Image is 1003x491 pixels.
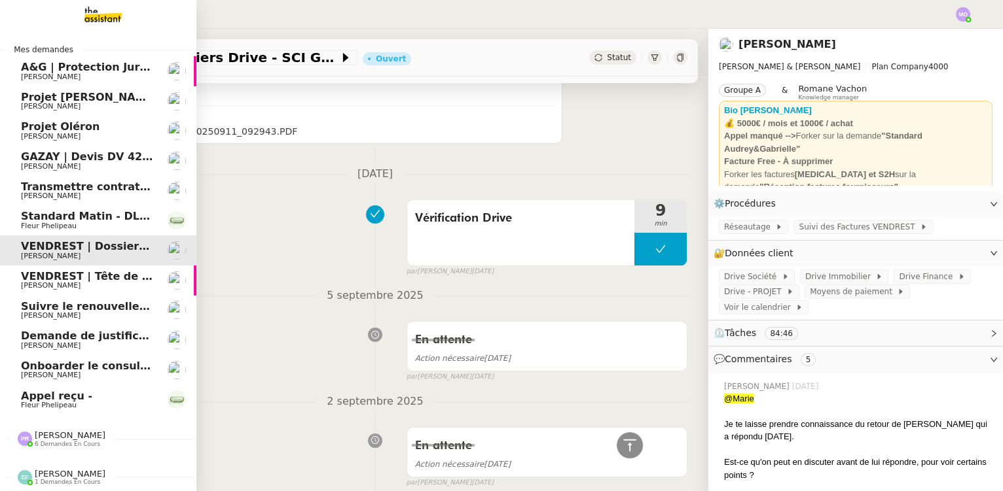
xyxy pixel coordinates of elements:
[724,156,833,166] strong: Facture Free - À supprimer
[607,53,631,62] span: Statut
[719,84,766,97] nz-tag: Groupe A
[407,477,418,488] span: par
[724,456,993,481] div: Est-ce qu'on peut en discuter avant de lui répondre, pour voir certains points ?
[415,440,472,452] span: En attente
[35,430,105,440] span: [PERSON_NAME]
[21,180,274,193] span: Transmettre contrats et échéances de prêt
[21,401,77,409] span: Fleur Phelipeau
[21,240,268,252] span: VENDREST | Dossiers Drive - SCI Gabrielle
[724,105,812,115] a: Bio [PERSON_NAME]
[21,390,92,402] span: Appel reçu -
[407,371,418,382] span: par
[168,241,186,260] img: users%2FfjlNmCTkLiVoA3HQjY3GA5JXGxb2%2Favatar%2Fstarofservice_97480retdsc0392.png
[415,354,511,363] span: [DATE]
[798,84,867,101] app-user-label: Knowledge manager
[724,301,795,314] span: Voir le calendrier
[18,470,32,484] img: svg
[168,390,186,409] img: 7f9b6497-4ade-4d5b-ae17-2cbe23708554
[21,281,81,290] span: [PERSON_NAME]
[928,62,949,71] span: 4000
[724,381,792,392] span: [PERSON_NAME]
[407,266,494,277] small: [PERSON_NAME]
[21,150,263,163] span: GAZAY | Devis DV 42 427 sèche-serviette
[634,203,687,218] span: 9
[724,418,993,443] div: Je te laisse prendre connaissance du retour de [PERSON_NAME] qui a répondu [DATE].
[168,182,186,200] img: users%2FfjlNmCTkLiVoA3HQjY3GA5JXGxb2%2Favatar%2Fstarofservice_97480retdsc0392.png
[35,469,105,479] span: [PERSON_NAME]
[21,91,266,103] span: Projet [PERSON_NAME] - [PERSON_NAME]
[795,169,895,179] strong: [MEDICAL_DATA] et S2H
[21,132,81,141] span: [PERSON_NAME]
[168,92,186,110] img: users%2F2TyHGbgGwwZcFhdWHiwf3arjzPD2%2Favatar%2F1545394186276.jpeg
[415,460,484,469] span: Action nécessaire
[792,381,822,392] span: [DATE]
[471,477,494,488] span: [DATE]
[21,330,338,342] span: Demande de justificatifs Pennylane - septembre 2025
[798,84,867,93] span: Romane Vachon
[35,441,100,448] span: 6 demandes en cours
[724,131,795,141] strong: Appel manqué -->
[21,210,156,222] span: Standard Matin - DLAB
[168,361,186,379] img: users%2FSg6jQljroSUGpSfKFUOPmUmNaZ23%2Favatar%2FUntitled.png
[739,38,836,50] a: [PERSON_NAME]
[724,270,782,283] span: Drive Société
[21,73,81,81] span: [PERSON_NAME]
[21,371,81,379] span: [PERSON_NAME]
[407,477,494,488] small: [PERSON_NAME]
[21,222,77,230] span: Fleur Phelipeau
[725,354,792,364] span: Commentaires
[799,220,920,233] span: Suivi des Factures VENDREST
[724,118,853,128] strong: 💰 5000€ / mois et 1000€ / achat
[415,334,472,346] span: En attente
[21,360,266,372] span: Onboarder le consultant [PERSON_NAME]
[415,460,511,469] span: [DATE]
[21,61,220,73] span: A&G | Protection Juridique COVEA
[724,285,786,298] span: Drive - PROJET
[347,165,403,183] span: [DATE]
[168,62,186,80] img: users%2FfjlNmCTkLiVoA3HQjY3GA5JXGxb2%2Favatar%2Fstarofservice_97480retdsc0392.png
[724,131,922,154] strong: "Standard Audrey&Gabrielle"
[810,285,897,298] span: Moyens de paiement
[708,320,1003,346] div: ⏲️Tâches 84:46
[719,37,733,52] img: users%2FfjlNmCTkLiVoA3HQjY3GA5JXGxb2%2Favatar%2Fstarofservice_97480retdsc0392.png
[376,55,406,63] div: Ouvert
[724,168,987,194] div: Forker les factures sur la demande
[724,220,775,233] span: Réseautage
[168,152,186,170] img: users%2F2TyHGbgGwwZcFhdWHiwf3arjzPD2%2Favatar%2F1545394186276.jpeg
[871,62,928,71] span: Plan Company
[714,328,809,338] span: ⏲️
[168,211,186,229] img: 7f9b6497-4ade-4d5b-ae17-2cbe23708554
[725,248,793,258] span: Données client
[714,354,821,364] span: 💬
[714,246,799,261] span: 🔐
[724,394,754,403] span: @Marie
[407,371,494,382] small: [PERSON_NAME]
[798,94,859,101] span: Knowledge manager
[471,266,494,277] span: [DATE]
[714,196,782,211] span: ⚙️
[725,198,776,209] span: Procédures
[471,371,494,382] span: [DATE]
[21,311,81,320] span: [PERSON_NAME]
[956,7,970,22] img: svg
[407,266,418,277] span: par
[21,341,81,350] span: [PERSON_NAME]
[21,300,264,313] span: Suivre le renouvellement produit Trimble
[35,479,100,486] span: 1 demandes en cours
[708,191,1003,216] div: ⚙️Procédures
[415,354,484,363] span: Action nécessaire
[168,331,186,349] img: users%2FfjlNmCTkLiVoA3HQjY3GA5JXGxb2%2Favatar%2Fstarofservice_97480retdsc0392.png
[801,353,816,366] nz-tag: 5
[21,270,293,282] span: VENDREST | Tête de lit et housse LA REDOUTE
[415,209,627,228] span: Vérification Drive
[168,271,186,290] img: users%2FfjlNmCTkLiVoA3HQjY3GA5JXGxb2%2Favatar%2Fstarofservice_97480retdsc0392.png
[724,129,987,155] div: Forker sur la demande
[899,270,957,283] span: Drive Finance
[18,432,32,446] img: svg
[21,162,81,171] span: [PERSON_NAME]
[782,84,788,101] span: &
[68,51,339,64] span: VENDREST | Dossiers Drive - SCI Gabrielle
[21,120,100,133] span: Projet Oléron
[316,287,433,305] span: 5 septembre 2025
